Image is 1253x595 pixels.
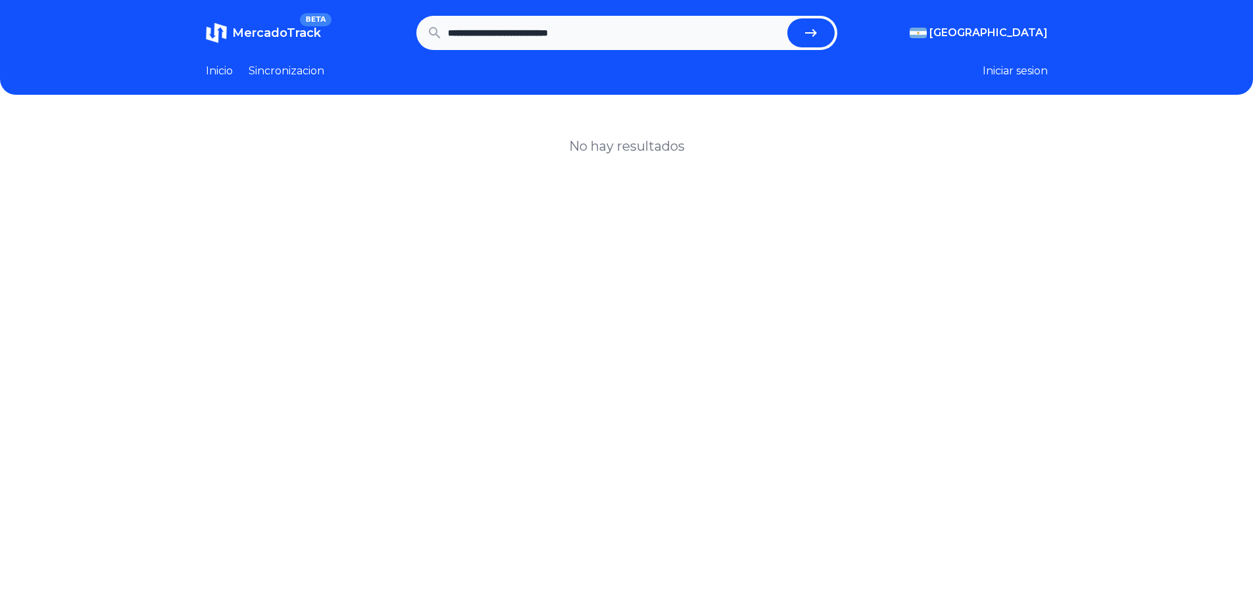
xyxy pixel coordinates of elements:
a: Inicio [206,63,233,79]
span: BETA [300,13,331,26]
button: [GEOGRAPHIC_DATA] [910,25,1048,41]
img: Argentina [910,28,927,38]
h1: No hay resultados [569,137,685,155]
span: MercadoTrack [232,26,321,40]
a: MercadoTrackBETA [206,22,321,43]
a: Sincronizacion [249,63,324,79]
span: [GEOGRAPHIC_DATA] [929,25,1048,41]
img: MercadoTrack [206,22,227,43]
button: Iniciar sesion [983,63,1048,79]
